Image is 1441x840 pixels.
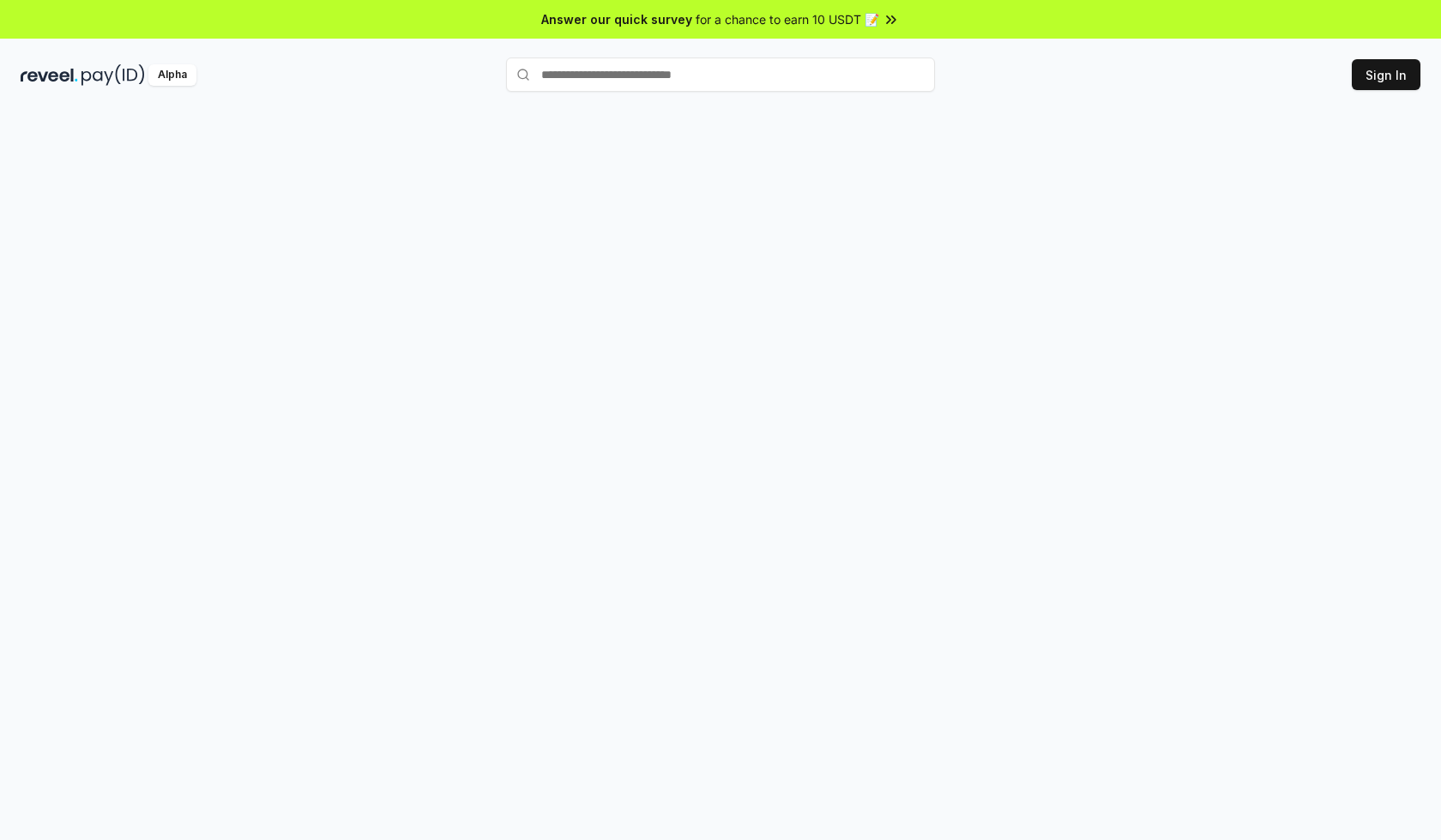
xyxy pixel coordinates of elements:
[21,64,78,86] img: reveel_dark
[1352,59,1420,90] button: Sign In
[696,10,879,28] span: for a chance to earn 10 USDT 📝
[148,64,196,86] div: Alpha
[541,10,692,28] span: Answer our quick survey
[81,64,145,86] img: pay_id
